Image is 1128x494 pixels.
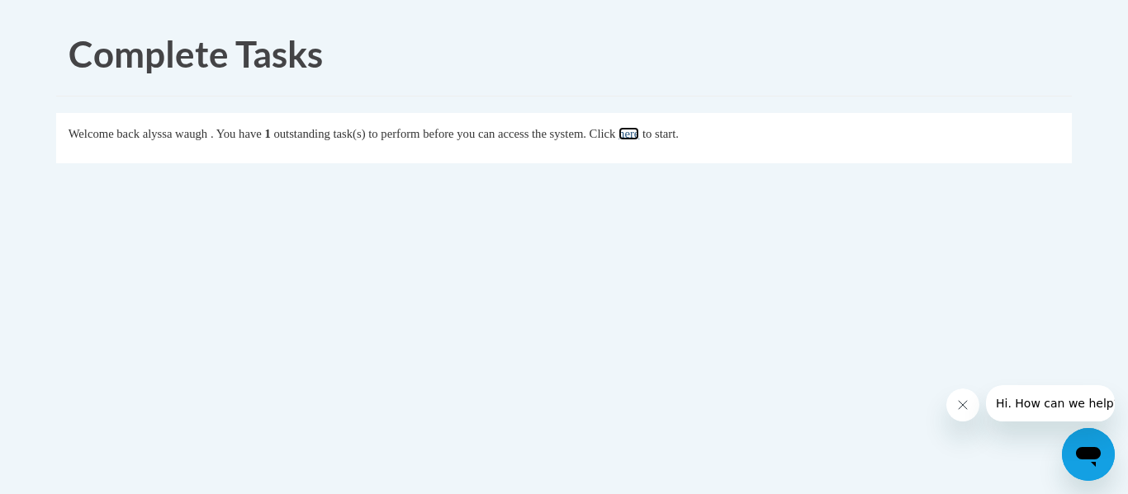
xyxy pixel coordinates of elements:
iframe: Message from company [986,385,1115,421]
span: Complete Tasks [69,32,323,75]
span: alyssa waugh [143,127,208,140]
a: here [619,127,639,140]
span: . You have [211,127,262,140]
iframe: Close message [946,388,979,421]
span: outstanding task(s) to perform before you can access the system. Click [273,127,615,140]
span: to start. [642,127,679,140]
span: Welcome back [69,127,140,140]
span: 1 [264,127,270,140]
span: Hi. How can we help? [10,12,134,25]
iframe: Button to launch messaging window [1062,428,1115,481]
